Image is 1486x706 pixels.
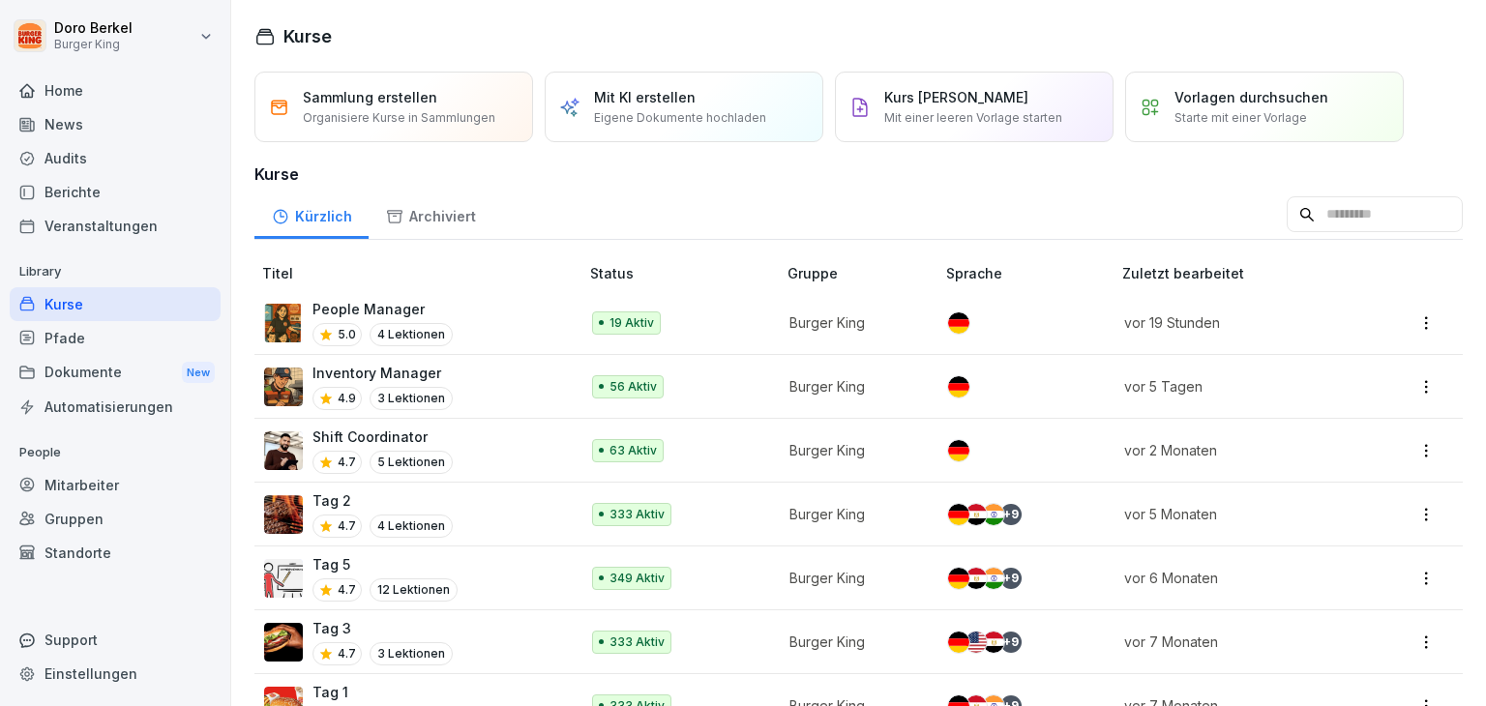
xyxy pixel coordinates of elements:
[264,304,303,342] img: xc3x9m9uz5qfs93t7kmvoxs4.png
[262,263,582,283] p: Titel
[1124,632,1352,652] p: vor 7 Monaten
[10,175,221,209] a: Berichte
[283,23,332,49] h1: Kurse
[983,568,1004,589] img: in.svg
[789,568,915,588] p: Burger King
[948,632,969,653] img: de.svg
[370,515,453,538] p: 4 Lektionen
[948,568,969,589] img: de.svg
[10,502,221,536] a: Gruppen
[966,568,987,589] img: eg.svg
[789,312,915,333] p: Burger King
[254,162,1463,186] h3: Kurse
[1174,87,1328,107] p: Vorlagen durchsuchen
[312,682,453,702] p: Tag 1
[590,263,780,283] p: Status
[948,440,969,461] img: de.svg
[788,263,938,283] p: Gruppe
[370,451,453,474] p: 5 Lektionen
[10,321,221,355] a: Pfade
[884,109,1062,127] p: Mit einer leeren Vorlage starten
[338,581,356,599] p: 4.7
[264,431,303,470] img: q4kvd0p412g56irxfxn6tm8s.png
[10,536,221,570] a: Standorte
[609,506,665,523] p: 333 Aktiv
[10,390,221,424] a: Automatisierungen
[1000,504,1022,525] div: + 9
[303,87,437,107] p: Sammlung erstellen
[10,355,221,391] div: Dokumente
[312,363,453,383] p: Inventory Manager
[1124,504,1352,524] p: vor 5 Monaten
[966,504,987,525] img: eg.svg
[1124,440,1352,460] p: vor 2 Monaten
[1174,109,1307,127] p: Starte mit einer Vorlage
[10,107,221,141] a: News
[10,355,221,391] a: DokumenteNew
[264,368,303,406] img: o1h5p6rcnzw0lu1jns37xjxx.png
[10,657,221,691] div: Einstellungen
[10,256,221,287] p: Library
[264,623,303,662] img: cq6tslmxu1pybroki4wxmcwi.png
[10,209,221,243] a: Veranstaltungen
[10,287,221,321] a: Kurse
[264,559,303,598] img: vy1vuzxsdwx3e5y1d1ft51l0.png
[182,362,215,384] div: New
[594,87,696,107] p: Mit KI erstellen
[884,87,1028,107] p: Kurs [PERSON_NAME]
[789,632,915,652] p: Burger King
[10,623,221,657] div: Support
[10,437,221,468] p: People
[609,378,657,396] p: 56 Aktiv
[338,645,356,662] p: 4.7
[338,454,356,471] p: 4.7
[370,578,458,602] p: 12 Lektionen
[594,109,766,127] p: Eigene Dokumente hochladen
[1124,568,1352,588] p: vor 6 Monaten
[312,427,453,447] p: Shift Coordinator
[948,312,969,334] img: de.svg
[303,109,495,127] p: Organisiere Kurse in Sammlungen
[338,390,356,407] p: 4.9
[338,517,356,535] p: 4.7
[609,570,665,587] p: 349 Aktiv
[312,299,453,319] p: People Manager
[1124,312,1352,333] p: vor 19 Stunden
[254,190,369,239] a: Kürzlich
[789,376,915,397] p: Burger King
[789,440,915,460] p: Burger King
[370,387,453,410] p: 3 Lektionen
[10,74,221,107] a: Home
[1124,376,1352,397] p: vor 5 Tagen
[369,190,492,239] a: Archiviert
[312,554,458,574] p: Tag 5
[10,141,221,175] div: Audits
[54,20,133,37] p: Doro Berkel
[966,632,987,653] img: us.svg
[1000,632,1022,653] div: + 9
[609,442,657,459] p: 63 Aktiv
[1000,568,1022,589] div: + 9
[1122,263,1376,283] p: Zuletzt bearbeitet
[948,376,969,397] img: de.svg
[370,323,453,346] p: 4 Lektionen
[946,263,1114,283] p: Sprache
[54,38,133,51] p: Burger King
[983,632,1004,653] img: eg.svg
[10,468,221,502] a: Mitarbeiter
[609,633,665,651] p: 333 Aktiv
[312,490,453,511] p: Tag 2
[948,504,969,525] img: de.svg
[312,618,453,638] p: Tag 3
[370,642,453,665] p: 3 Lektionen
